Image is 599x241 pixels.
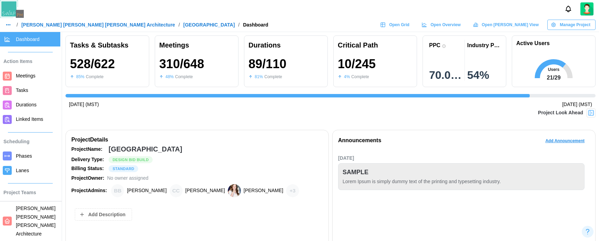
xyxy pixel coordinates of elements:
button: Add Announcement [540,136,590,146]
div: Dashboard [243,22,268,27]
img: 2Q== [580,2,593,15]
div: [DATE] (MST) [69,101,99,108]
div: 81 % [255,74,263,80]
div: / [238,22,240,27]
div: Chris Cosenza [170,184,183,197]
div: Project Details [71,136,323,144]
img: Heather Bemis [228,184,241,197]
div: Project Name: [71,146,106,153]
strong: Project Owner: [71,175,104,181]
div: [GEOGRAPHIC_DATA] [109,144,182,155]
div: No owner assigned [107,175,149,182]
div: 70.00 % [429,70,462,81]
div: Project Look Ahead [538,109,583,117]
div: 54 % [467,70,500,81]
div: 528 / 622 [70,57,115,71]
img: Project Look Ahead Button [588,109,595,116]
span: Phases [16,153,32,159]
div: [PERSON_NAME] [244,187,283,195]
button: Notifications [562,3,574,15]
div: SAMPLE [343,168,368,177]
div: Lorem Ipsum is simply dummy text of the printing and typesetting industry. [343,178,580,186]
div: + 3 [286,184,299,197]
button: Add Description [75,208,132,221]
h1: Active Users [516,40,550,47]
a: Open [PERSON_NAME] View [469,20,544,30]
div: Complete [86,74,103,80]
span: Durations [16,102,37,107]
div: Complete [351,74,369,80]
div: Delivery Type: [71,156,106,164]
span: Open Overview [430,20,460,30]
span: Design Bid Build [113,157,149,163]
span: STANDARD [113,166,134,172]
div: Brian Baldwin [111,184,124,197]
div: Tasks & Subtasks [70,40,145,51]
span: Meetings [16,73,35,78]
div: Billing Status: [71,165,106,172]
span: Open [PERSON_NAME] View [482,20,539,30]
div: [PERSON_NAME] [185,187,225,195]
div: Complete [175,74,193,80]
span: Linked Items [16,116,43,122]
div: 48 % [165,74,174,80]
strong: Project Admins: [71,188,107,193]
div: Announcements [338,136,381,145]
div: [PERSON_NAME] [127,187,166,195]
a: Open Grid [377,20,415,30]
span: [PERSON_NAME] [PERSON_NAME] [PERSON_NAME] Architecture [16,206,55,237]
div: PPC [429,42,440,49]
div: 310 / 648 [159,57,204,71]
span: Tasks [16,87,28,93]
div: [DATE] [338,155,585,162]
button: Manage Project [547,20,596,30]
span: Manage Project [560,20,590,30]
div: / [17,22,18,27]
a: Zulqarnain Khalil [580,2,593,15]
div: Critical Path [338,40,413,51]
div: 10 / 245 [338,57,376,71]
span: Open Grid [389,20,409,30]
span: Add Announcement [545,136,585,146]
div: 4 % [344,74,350,80]
a: [GEOGRAPHIC_DATA] [183,22,235,27]
div: 85 % [76,74,84,80]
span: Dashboard [16,36,40,42]
div: / [179,22,180,27]
div: Meetings [159,40,234,51]
div: 89 / 110 [248,57,286,71]
span: Add Description [88,209,125,220]
div: Complete [264,74,282,80]
div: Industry PPC [467,42,500,49]
div: [DATE] (MST) [562,101,592,108]
span: Lanes [16,168,29,173]
a: [PERSON_NAME] [PERSON_NAME] [PERSON_NAME] Architecture [21,22,175,27]
a: Open Overview [418,20,466,30]
div: Durations [248,40,323,51]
